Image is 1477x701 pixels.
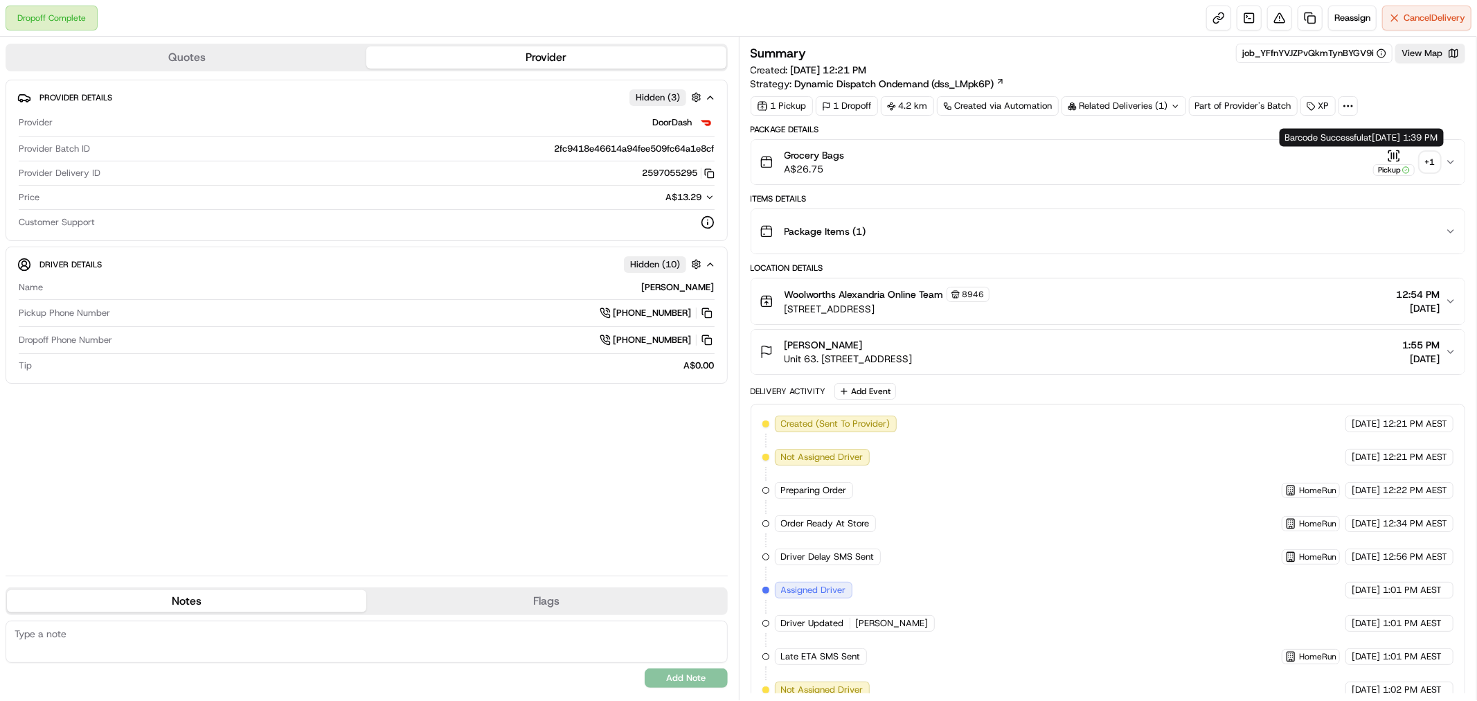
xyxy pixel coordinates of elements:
[781,650,861,663] span: Late ETA SMS Sent
[1396,287,1440,301] span: 12:54 PM
[555,143,715,155] span: 2fc9418e46614a94fee509fc64a1e8cf
[795,77,994,91] span: Dynamic Dispatch Ondemand (dss_LMpk6P)
[19,360,32,372] span: Tip
[593,191,715,204] button: A$13.29
[1242,47,1386,60] button: job_YFfnYVJZPvQkmTynBYGV9i
[1352,584,1380,596] span: [DATE]
[643,167,715,179] button: 2597055295
[1352,484,1380,497] span: [DATE]
[751,140,1465,184] button: Grocery BagsA$26.75Pickup+1
[600,305,715,321] a: [PHONE_NUMBER]
[600,332,715,348] a: [PHONE_NUMBER]
[1383,684,1442,696] span: 1:02 PM AEST
[781,617,844,630] span: Driver Updated
[751,278,1465,324] button: Woolworths Alexandria Online Team8946[STREET_ADDRESS]12:54 PM[DATE]
[7,590,366,612] button: Notes
[698,114,715,131] img: doordash_logo_v2.png
[1352,684,1380,696] span: [DATE]
[781,451,863,463] span: Not Assigned Driver
[1382,6,1471,30] button: CancelDelivery
[629,89,705,106] button: Hidden (3)
[751,193,1466,204] div: Items Details
[781,684,863,696] span: Not Assigned Driver
[39,92,112,103] span: Provider Details
[881,96,934,116] div: 4.2 km
[781,418,890,430] span: Created (Sent To Provider)
[19,191,39,204] span: Price
[1383,517,1447,530] span: 12:34 PM AEST
[19,281,43,294] span: Name
[19,334,112,346] span: Dropoff Phone Number
[1352,617,1380,630] span: [DATE]
[1300,96,1336,116] div: XP
[1352,650,1380,663] span: [DATE]
[781,517,870,530] span: Order Ready At Store
[39,259,102,270] span: Driver Details
[785,352,913,366] span: Unit 63. [STREET_ADDRESS]
[785,287,944,301] span: Woolworths Alexandria Online Team
[751,330,1465,374] button: [PERSON_NAME]Unit 63. [STREET_ADDRESS]1:55 PM[DATE]
[1404,12,1465,24] span: Cancel Delivery
[781,584,846,596] span: Assigned Driver
[751,77,1005,91] div: Strategy:
[666,191,702,203] span: A$13.29
[1402,352,1440,366] span: [DATE]
[1383,484,1447,497] span: 12:22 PM AEST
[1373,164,1415,176] div: Pickup
[630,258,680,271] span: Hidden ( 10 )
[1383,451,1447,463] span: 12:21 PM AEST
[1328,6,1377,30] button: Reassign
[785,148,845,162] span: Grocery Bags
[1383,617,1442,630] span: 1:01 PM AEST
[7,46,366,69] button: Quotes
[751,63,867,77] span: Created:
[937,96,1059,116] a: Created via Automation
[1420,152,1440,172] div: + 1
[1352,517,1380,530] span: [DATE]
[1364,132,1438,143] span: at [DATE] 1:39 PM
[1373,149,1440,176] button: Pickup+1
[781,551,875,563] span: Driver Delay SMS Sent
[17,86,716,109] button: Provider DetailsHidden (3)
[19,167,100,179] span: Provider Delivery ID
[751,263,1466,274] div: Location Details
[834,383,896,400] button: Add Event
[1299,485,1336,496] span: HomeRun
[1280,129,1444,147] div: Barcode Successful
[1402,338,1440,352] span: 1:55 PM
[856,617,929,630] span: [PERSON_NAME]
[1396,301,1440,315] span: [DATE]
[1062,96,1186,116] div: Related Deliveries (1)
[751,47,807,60] h3: Summary
[751,96,813,116] div: 1 Pickup
[751,209,1465,254] button: Package Items (1)
[48,281,715,294] div: [PERSON_NAME]
[781,484,847,497] span: Preparing Order
[1299,651,1336,662] span: HomeRun
[1383,584,1442,596] span: 1:01 PM AEST
[751,386,826,397] div: Delivery Activity
[1383,650,1442,663] span: 1:01 PM AEST
[816,96,878,116] div: 1 Dropoff
[963,289,985,300] span: 8946
[1383,418,1447,430] span: 12:21 PM AEST
[1352,551,1380,563] span: [DATE]
[624,256,705,273] button: Hidden (10)
[366,590,726,612] button: Flags
[19,116,53,129] span: Provider
[751,124,1466,135] div: Package Details
[785,162,845,176] span: A$26.75
[19,307,110,319] span: Pickup Phone Number
[366,46,726,69] button: Provider
[1352,451,1380,463] span: [DATE]
[785,224,866,238] span: Package Items ( 1 )
[785,302,990,316] span: [STREET_ADDRESS]
[1299,518,1336,529] span: HomeRun
[1334,12,1370,24] span: Reassign
[1395,44,1465,63] button: View Map
[785,338,863,352] span: [PERSON_NAME]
